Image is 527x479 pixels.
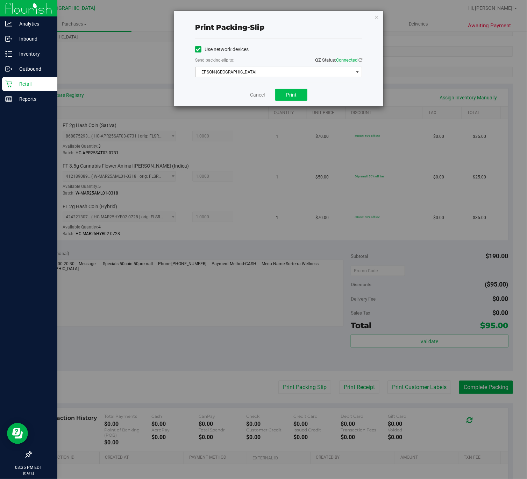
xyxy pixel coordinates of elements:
[195,57,234,63] label: Send packing-slip to:
[195,46,249,53] label: Use network devices
[336,57,357,63] span: Connected
[5,65,12,72] inline-svg: Outbound
[12,65,54,73] p: Outbound
[275,89,307,101] button: Print
[12,95,54,103] p: Reports
[12,80,54,88] p: Retail
[5,35,12,42] inline-svg: Inbound
[250,91,265,99] a: Cancel
[5,80,12,87] inline-svg: Retail
[286,92,297,98] span: Print
[3,471,54,476] p: [DATE]
[315,57,362,63] span: QZ Status:
[7,423,28,444] iframe: Resource center
[3,464,54,471] p: 03:35 PM EDT
[5,20,12,27] inline-svg: Analytics
[12,35,54,43] p: Inbound
[12,50,54,58] p: Inventory
[12,20,54,28] p: Analytics
[5,50,12,57] inline-svg: Inventory
[195,67,353,77] span: EPSON-[GEOGRAPHIC_DATA]
[5,96,12,103] inline-svg: Reports
[353,67,362,77] span: select
[195,23,264,31] span: Print packing-slip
